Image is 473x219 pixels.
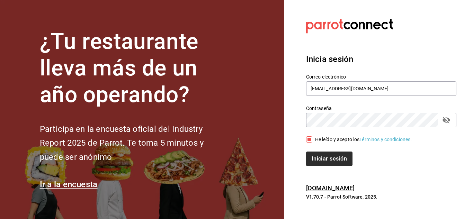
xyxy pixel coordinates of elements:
a: Términos y condiciones. [359,137,412,142]
button: passwordField [440,114,452,126]
label: Contraseña [306,106,456,111]
a: [DOMAIN_NAME] [306,184,355,192]
div: He leído y acepto los [315,136,412,143]
label: Correo electrónico [306,74,456,79]
h1: ¿Tu restaurante lleva más de un año operando? [40,28,227,108]
input: Ingresa tu correo electrónico [306,81,456,96]
h3: Inicia sesión [306,53,456,65]
button: Iniciar sesión [306,152,352,166]
h2: Participa en la encuesta oficial del Industry Report 2025 de Parrot. Te toma 5 minutos y puede se... [40,122,227,164]
p: V1.70.7 - Parrot Software, 2025. [306,193,456,200]
a: Ir a la encuesta [40,180,98,189]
